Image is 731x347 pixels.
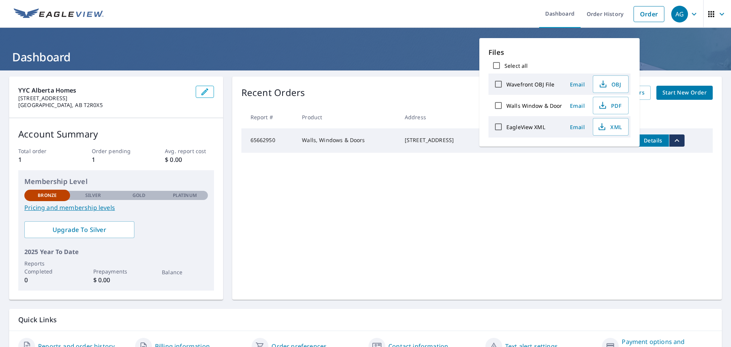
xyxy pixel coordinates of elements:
[92,147,140,155] p: Order pending
[173,192,197,199] p: Platinum
[241,128,296,153] td: 65662950
[296,128,399,153] td: Walls, Windows & Doors
[296,106,399,128] th: Product
[24,221,134,238] a: Upgrade To Silver
[593,97,629,114] button: PDF
[18,127,214,141] p: Account Summary
[24,203,208,212] a: Pricing and membership levels
[568,102,587,109] span: Email
[598,101,622,110] span: PDF
[24,259,70,275] p: Reports Completed
[14,8,104,20] img: EV Logo
[488,47,630,58] p: Files
[24,275,70,285] p: 0
[92,155,140,164] p: 1
[24,176,208,187] p: Membership Level
[132,192,145,199] p: Gold
[162,268,207,276] p: Balance
[634,6,664,22] a: Order
[593,75,629,93] button: OBJ
[565,78,590,90] button: Email
[662,88,707,98] span: Start New Order
[399,106,482,128] th: Address
[18,86,190,95] p: YYC Alberta Homes
[405,136,476,144] div: [STREET_ADDRESS]
[241,106,296,128] th: Report #
[671,6,688,22] div: AG
[18,155,67,164] p: 1
[38,192,57,199] p: Bronze
[241,86,305,100] p: Recent Orders
[85,192,101,199] p: Silver
[506,123,545,131] label: EagleView XML
[93,267,139,275] p: Prepayments
[669,134,685,147] button: filesDropdownBtn-65662950
[9,49,722,65] h1: Dashboard
[18,147,67,155] p: Total order
[642,137,664,144] span: Details
[24,247,208,256] p: 2025 Year To Date
[165,155,214,164] p: $ 0.00
[568,123,587,131] span: Email
[598,122,622,131] span: XML
[506,81,554,88] label: Wavefront OBJ File
[565,121,590,133] button: Email
[598,80,622,89] span: OBJ
[93,275,139,285] p: $ 0.00
[568,81,587,88] span: Email
[506,102,562,109] label: Walls Window & Door
[165,147,214,155] p: Avg. report cost
[565,100,590,112] button: Email
[18,95,190,102] p: [STREET_ADDRESS]
[30,225,128,234] span: Upgrade To Silver
[593,118,629,136] button: XML
[18,102,190,109] p: [GEOGRAPHIC_DATA], AB T2R0X5
[504,62,528,69] label: Select all
[656,86,713,100] a: Start New Order
[18,315,713,325] p: Quick Links
[637,134,669,147] button: detailsBtn-65662950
